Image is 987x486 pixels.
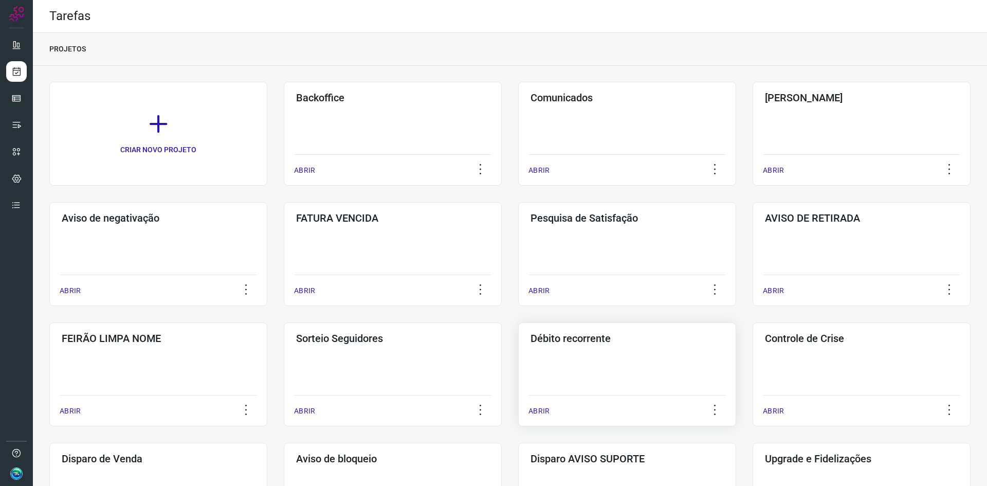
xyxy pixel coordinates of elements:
p: CRIAR NOVO PROJETO [120,145,196,155]
h3: Upgrade e Fidelizações [765,453,958,465]
h3: Aviso de negativação [62,212,255,224]
h3: AVISO DE RETIRADA [765,212,958,224]
p: ABRIR [294,406,315,417]
p: ABRIR [60,406,81,417]
h3: Backoffice [296,92,489,104]
p: ABRIR [294,285,315,296]
h3: Pesquisa de Satisfação [531,212,724,224]
h3: Disparo AVISO SUPORTE [531,453,724,465]
h3: Comunicados [531,92,724,104]
p: PROJETOS [49,44,86,55]
p: ABRIR [294,165,315,176]
p: ABRIR [763,406,784,417]
h3: [PERSON_NAME] [765,92,958,104]
h3: Aviso de bloqueio [296,453,489,465]
h3: Controle de Crise [765,332,958,345]
img: 681137e3515f4c22b41220cfc09c0378.jpg [10,467,23,480]
p: ABRIR [763,285,784,296]
h3: Sorteio Seguidores [296,332,489,345]
h2: Tarefas [49,9,90,24]
p: ABRIR [528,165,550,176]
p: ABRIR [528,406,550,417]
h3: Débito recorrente [531,332,724,345]
p: ABRIR [528,285,550,296]
h3: Disparo de Venda [62,453,255,465]
img: Logo [9,6,24,22]
p: ABRIR [60,285,81,296]
h3: FEIRÃO LIMPA NOME [62,332,255,345]
h3: FATURA VENCIDA [296,212,489,224]
p: ABRIR [763,165,784,176]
